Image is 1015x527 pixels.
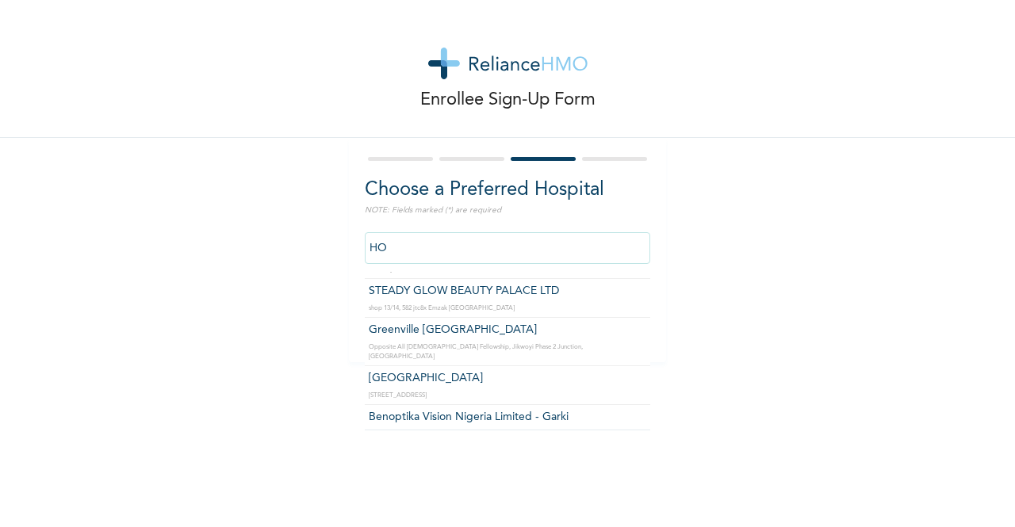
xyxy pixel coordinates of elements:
p: Our [DEMOGRAPHIC_DATA] Eye Clinic, Our [DEMOGRAPHIC_DATA] [GEOGRAPHIC_DATA][DEMOGRAPHIC_DATA], Ar... [369,430,646,449]
p: [STREET_ADDRESS] [369,391,646,400]
p: Benoptika Vision Nigeria Limited - Garki [369,409,646,426]
h2: Choose a Preferred Hospital [365,176,650,204]
p: Opposite All [DEMOGRAPHIC_DATA] Fellowship, Jikwoyi Phase 2 Junction, [GEOGRAPHIC_DATA] [369,342,646,361]
img: logo [428,48,588,79]
p: shop 13/14, 582 jtc8x Emzak [GEOGRAPHIC_DATA] [369,304,646,313]
p: [GEOGRAPHIC_DATA] [369,370,646,387]
p: NOTE: Fields marked (*) are required [365,204,650,216]
p: STEADY GLOW BEAUTY PALACE LTD [369,283,646,300]
p: Greenville [GEOGRAPHIC_DATA] [369,322,646,338]
p: Enrollee Sign-Up Form [420,87,596,113]
input: Search by name, address or governorate [365,232,650,264]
